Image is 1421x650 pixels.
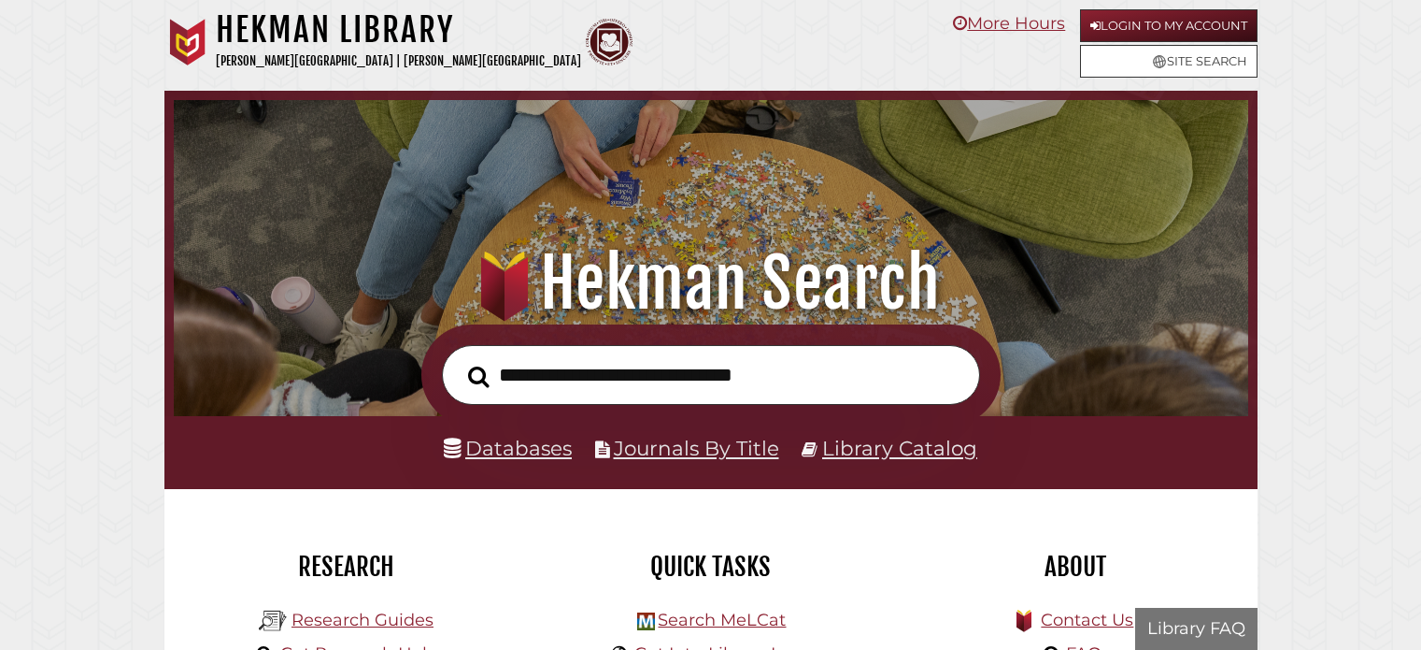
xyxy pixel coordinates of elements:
[178,551,515,583] h2: Research
[216,51,581,72] p: [PERSON_NAME][GEOGRAPHIC_DATA] | [PERSON_NAME][GEOGRAPHIC_DATA]
[658,610,786,630] a: Search MeLCat
[444,436,572,460] a: Databases
[164,19,211,65] img: Calvin University
[907,551,1243,583] h2: About
[637,613,655,630] img: Hekman Library Logo
[291,610,433,630] a: Research Guides
[468,365,490,387] i: Search
[953,13,1065,34] a: More Hours
[259,607,287,635] img: Hekman Library Logo
[822,436,977,460] a: Library Catalog
[586,19,632,65] img: Calvin Theological Seminary
[194,242,1226,325] h1: Hekman Search
[1080,9,1258,42] a: Login to My Account
[216,9,581,51] h1: Hekman Library
[1041,610,1133,630] a: Contact Us
[1080,45,1258,78] a: Site Search
[543,551,879,583] h2: Quick Tasks
[614,436,779,460] a: Journals By Title
[459,360,499,393] button: Search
